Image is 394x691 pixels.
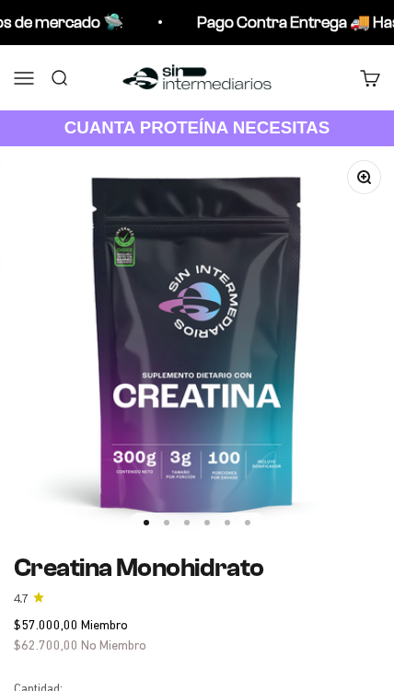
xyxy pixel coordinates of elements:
[14,590,380,607] a: 4.74.7 de 5.0 estrellas
[14,554,380,582] h1: Creatina Monohidrato
[14,590,28,607] span: 4.7
[81,617,128,632] span: Miembro
[64,118,330,137] strong: CUANTA PROTEÍNA NECESITAS
[14,617,78,632] span: $57.000,00
[14,638,78,652] span: $62.700,00
[81,638,146,652] span: No Miembro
